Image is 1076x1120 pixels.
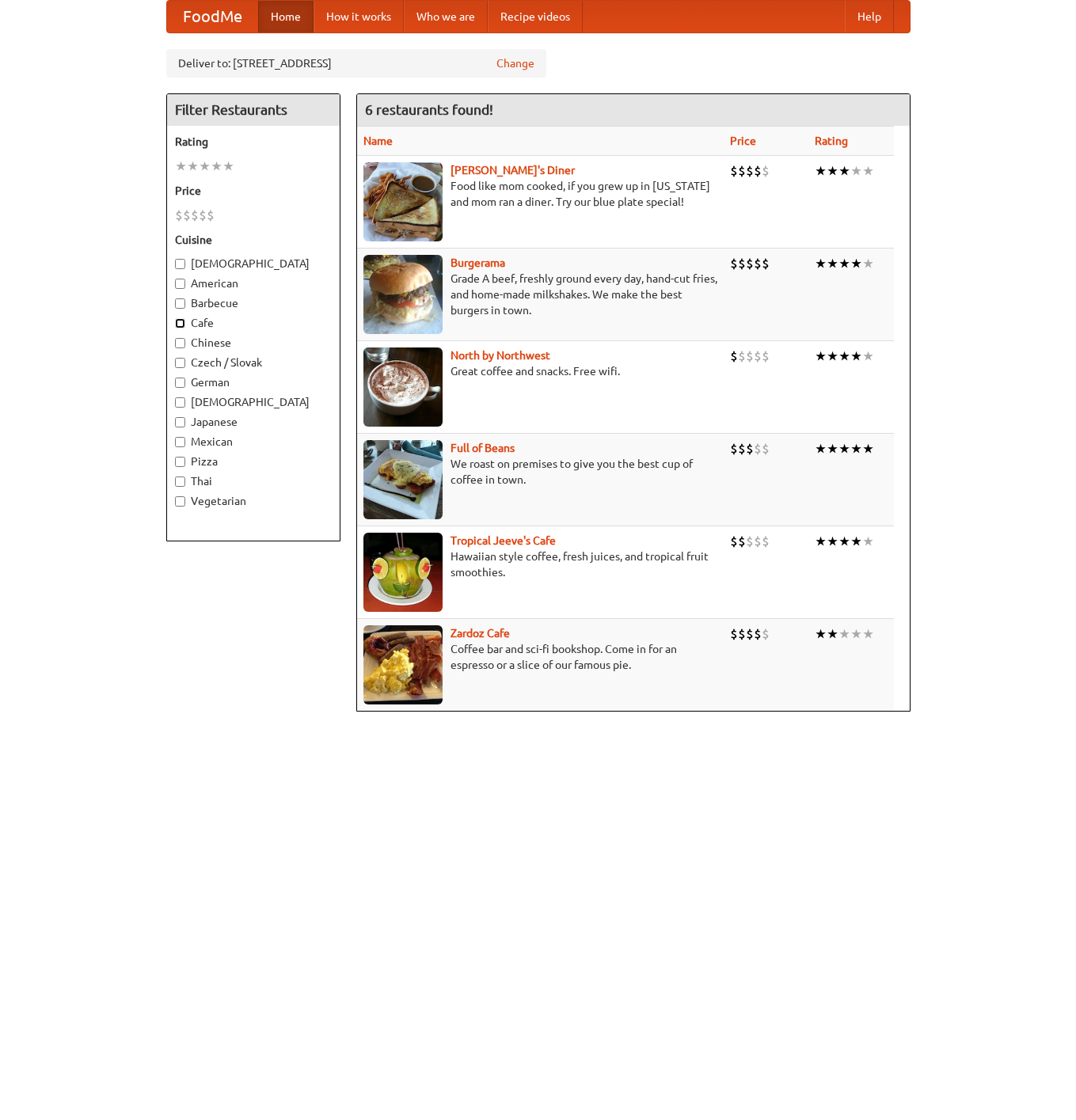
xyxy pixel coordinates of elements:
[175,295,332,311] label: Barbecue
[175,315,332,331] label: Cafe
[850,625,862,643] li: ★
[199,158,211,175] li: ★
[815,162,827,180] li: ★
[451,349,550,362] a: North by Northwest
[175,279,185,289] input: American
[451,164,575,177] a: [PERSON_NAME]'s Diner
[207,207,215,224] li: $
[746,347,754,365] li: $
[838,347,850,365] li: ★
[211,158,222,175] li: ★
[166,49,546,78] div: Deliver to: [STREET_ADDRESS]
[365,102,493,117] ng-pluralize: 6 restaurants found!
[746,162,754,180] li: $
[754,533,762,550] li: $
[175,259,185,269] input: [DEMOGRAPHIC_DATA]
[175,434,332,450] label: Mexican
[314,1,404,32] a: How it works
[258,1,314,32] a: Home
[850,533,862,550] li: ★
[363,135,393,147] a: Name
[175,134,332,150] h5: Rating
[451,442,515,454] b: Full of Beans
[862,625,874,643] li: ★
[191,207,199,224] li: $
[738,255,746,272] li: $
[175,232,332,248] h5: Cuisine
[730,162,738,180] li: $
[850,347,862,365] li: ★
[815,135,848,147] a: Rating
[363,347,443,427] img: north.jpg
[730,135,756,147] a: Price
[187,158,199,175] li: ★
[488,1,583,32] a: Recipe videos
[754,255,762,272] li: $
[175,473,332,489] label: Thai
[738,440,746,457] li: $
[754,440,762,457] li: $
[730,440,738,457] li: $
[451,534,556,547] a: Tropical Jeeve's Cafe
[175,355,332,370] label: Czech / Slovak
[175,496,185,507] input: Vegetarian
[730,255,738,272] li: $
[850,440,862,457] li: ★
[815,440,827,457] li: ★
[363,255,443,334] img: burgerama.jpg
[363,178,717,210] p: Food like mom cooked, if you grew up in [US_STATE] and mom ran a diner. Try our blue plate special!
[363,456,717,488] p: We roast on premises to give you the best cup of coffee in town.
[827,347,838,365] li: ★
[754,347,762,365] li: $
[862,162,874,180] li: ★
[827,440,838,457] li: ★
[363,533,443,612] img: jeeves.jpg
[175,338,185,348] input: Chinese
[183,207,191,224] li: $
[838,533,850,550] li: ★
[175,335,332,351] label: Chinese
[746,440,754,457] li: $
[175,476,185,487] input: Thai
[496,55,534,71] a: Change
[363,440,443,519] img: beans.jpg
[730,533,738,550] li: $
[746,625,754,643] li: $
[827,162,838,180] li: ★
[175,256,332,271] label: [DEMOGRAPHIC_DATA]
[838,255,850,272] li: ★
[175,454,332,469] label: Pizza
[175,318,185,328] input: Cafe
[762,625,770,643] li: $
[199,207,207,224] li: $
[175,275,332,291] label: American
[167,1,258,32] a: FoodMe
[754,162,762,180] li: $
[404,1,488,32] a: Who we are
[363,162,443,241] img: sallys.jpg
[451,627,510,640] b: Zardoz Cafe
[815,625,827,643] li: ★
[845,1,894,32] a: Help
[838,625,850,643] li: ★
[363,549,717,580] p: Hawaiian style coffee, fresh juices, and tropical fruit smoothies.
[762,162,770,180] li: $
[175,378,185,388] input: German
[175,414,332,430] label: Japanese
[762,440,770,457] li: $
[746,255,754,272] li: $
[754,625,762,643] li: $
[175,158,187,175] li: ★
[838,162,850,180] li: ★
[175,183,332,199] h5: Price
[746,533,754,550] li: $
[862,255,874,272] li: ★
[838,440,850,457] li: ★
[738,625,746,643] li: $
[175,358,185,368] input: Czech / Slovak
[167,94,340,126] h4: Filter Restaurants
[827,255,838,272] li: ★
